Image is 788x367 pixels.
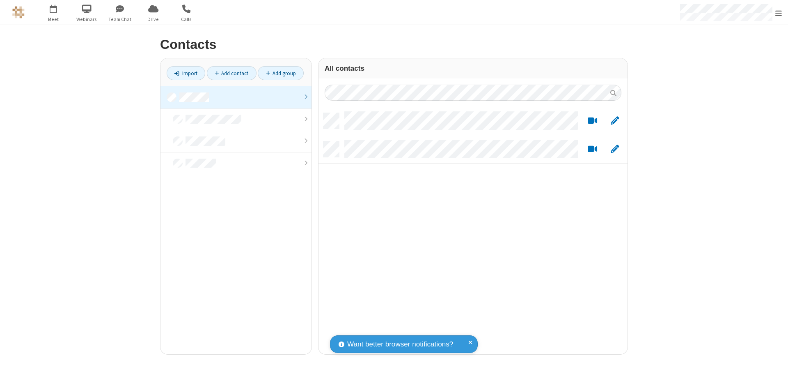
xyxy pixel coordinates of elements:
a: Import [167,66,205,80]
button: Start a video meeting [584,116,600,126]
a: Add group [258,66,304,80]
button: Start a video meeting [584,144,600,155]
span: Calls [171,16,202,23]
h3: All contacts [325,65,621,72]
span: Webinars [71,16,102,23]
img: QA Selenium DO NOT DELETE OR CHANGE [12,6,25,18]
div: grid [318,107,628,354]
button: Edit [607,144,623,155]
a: Add contact [207,66,257,80]
span: Drive [138,16,169,23]
span: Meet [38,16,69,23]
h2: Contacts [160,37,628,52]
span: Team Chat [105,16,135,23]
button: Edit [607,116,623,126]
span: Want better browser notifications? [347,339,453,350]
